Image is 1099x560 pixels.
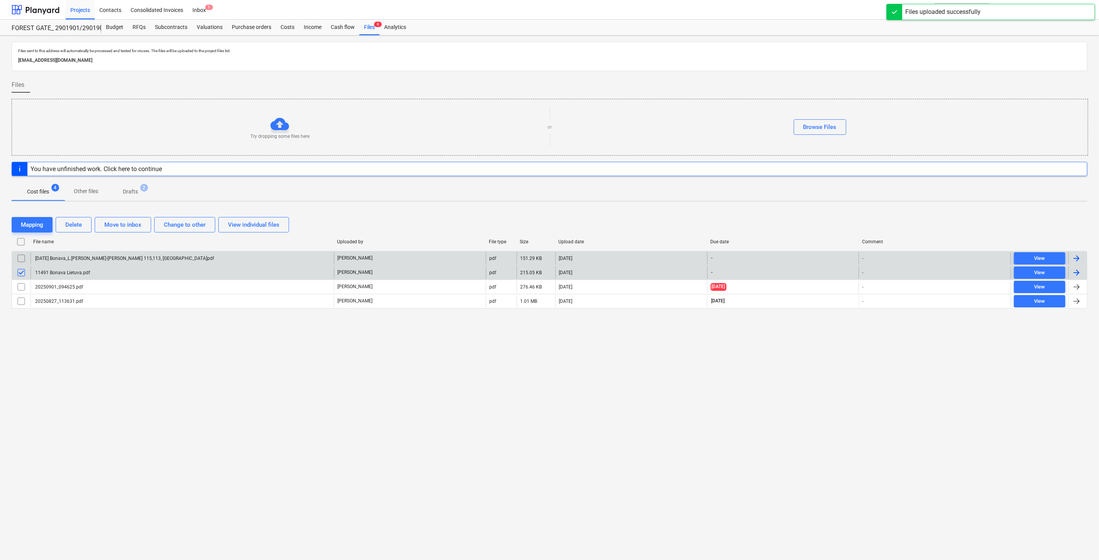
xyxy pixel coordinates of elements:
div: Try dropping some files hereorBrowse Files [12,99,1088,156]
p: Files sent to this address will automatically be processed and tested for viruses. The files will... [18,48,1081,53]
div: 20250901_094625.pdf [34,284,83,290]
p: [EMAIL_ADDRESS][DOMAIN_NAME] [18,56,1081,64]
div: File type [489,239,514,244]
button: Browse Files [794,119,846,135]
div: pdf [489,270,496,275]
div: Due date [710,239,856,244]
span: 4 [374,22,382,27]
div: View [1034,268,1045,277]
p: or [548,124,552,131]
a: Cash flow [326,20,359,35]
div: Comment [862,239,1008,244]
span: - [711,269,714,276]
a: Purchase orders [227,20,276,35]
button: View [1014,295,1065,307]
p: Try dropping some files here [250,133,310,140]
button: View [1014,266,1065,279]
div: Browse Files [803,122,837,132]
div: View [1034,297,1045,306]
a: Files4 [359,20,379,35]
div: 11491 Bonava Lietuva.pdf [34,270,90,275]
div: 20250827_113631.pdf [34,299,83,304]
div: You have unfinished work. Click here to continue [31,165,162,173]
div: [DATE] Bonava_L.[PERSON_NAME]-[PERSON_NAME] 115,113, [GEOGRAPHIC_DATA]pdf [34,256,214,261]
div: pdf [489,284,496,290]
p: [PERSON_NAME] [337,283,373,290]
p: Other files [74,187,98,195]
div: View [1034,283,1045,292]
div: - [862,270,863,275]
div: Upload date [558,239,704,244]
a: Budget [101,20,128,35]
div: Files [359,20,379,35]
div: Change to other [164,220,206,230]
div: Mapping [21,220,43,230]
span: - [711,255,714,261]
div: View [1034,254,1045,263]
p: [PERSON_NAME] [337,269,373,276]
button: Change to other [154,217,215,232]
div: FOREST GATE_ 2901901/2901902/2901903 [12,24,92,32]
div: 276.46 KB [520,284,542,290]
div: View individual files [228,220,279,230]
p: [PERSON_NAME] [337,298,373,304]
a: Costs [276,20,299,35]
div: Move to inbox [104,220,141,230]
div: Size [520,239,552,244]
div: [DATE] [559,284,572,290]
span: 4 [51,184,59,192]
div: pdf [489,299,496,304]
a: Income [299,20,326,35]
button: View [1014,252,1065,265]
div: - [862,299,863,304]
a: Valuations [192,20,227,35]
span: [DATE] [711,283,726,290]
div: Files uploaded successfully [905,7,981,17]
p: Drafts [123,188,138,196]
div: Delete [65,220,82,230]
button: View [1014,281,1065,293]
a: RFQs [128,20,150,35]
div: - [862,284,863,290]
button: View individual files [218,217,289,232]
div: [DATE] [559,256,572,261]
span: Files [12,80,24,90]
div: File name [33,239,331,244]
div: - [862,256,863,261]
button: Mapping [12,217,53,232]
span: 1 [205,5,213,10]
p: [PERSON_NAME] [337,255,373,261]
p: Cost files [27,188,49,196]
button: Delete [56,217,92,232]
span: 2 [140,184,148,192]
button: Move to inbox [95,217,151,232]
iframe: Chat Widget [1060,523,1099,560]
a: Analytics [379,20,411,35]
div: 1.01 MB [520,299,537,304]
div: 151.29 KB [520,256,542,261]
div: [DATE] [559,270,572,275]
div: pdf [489,256,496,261]
a: Subcontracts [150,20,192,35]
span: [DATE] [711,298,726,304]
div: Uploaded by [337,239,483,244]
div: 215.05 KB [520,270,542,275]
div: [DATE] [559,299,572,304]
